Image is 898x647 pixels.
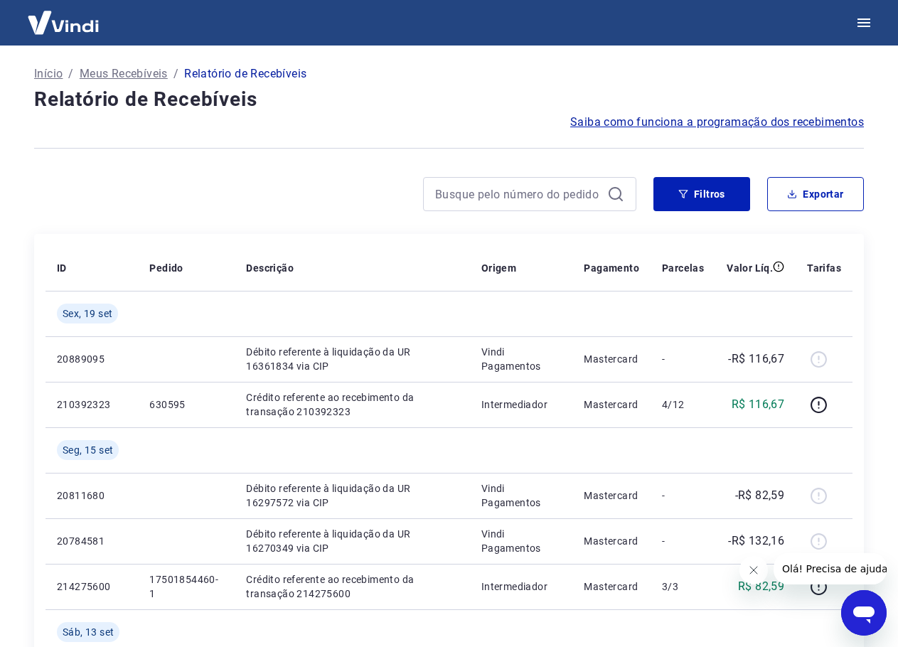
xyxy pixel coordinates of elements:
iframe: Botão para abrir a janela de mensagens [841,590,887,636]
button: Exportar [767,177,864,211]
p: Débito referente à liquidação da UR 16361834 via CIP [246,345,458,373]
p: Vindi Pagamentos [481,345,562,373]
p: Mastercard [584,352,639,366]
p: Parcelas [662,261,704,275]
a: Meus Recebíveis [80,65,168,82]
p: - [662,534,704,548]
iframe: Fechar mensagem [739,556,768,584]
p: Mastercard [584,534,639,548]
p: - [662,488,704,503]
iframe: Mensagem da empresa [774,553,887,584]
button: Filtros [653,177,750,211]
p: Valor Líq. [727,261,773,275]
p: Mastercard [584,488,639,503]
input: Busque pelo número do pedido [435,183,602,205]
p: Vindi Pagamentos [481,527,562,555]
p: -R$ 116,67 [728,351,784,368]
p: - [662,352,704,366]
p: Mastercard [584,579,639,594]
p: Vindi Pagamentos [481,481,562,510]
p: Pagamento [584,261,639,275]
p: -R$ 82,59 [735,487,785,504]
a: Início [34,65,63,82]
p: Pedido [149,261,183,275]
p: R$ 82,59 [738,578,784,595]
p: ID [57,261,67,275]
p: Crédito referente ao recebimento da transação 214275600 [246,572,458,601]
p: 20889095 [57,352,127,366]
p: Descrição [246,261,294,275]
p: Intermediador [481,397,562,412]
p: Débito referente à liquidação da UR 16270349 via CIP [246,527,458,555]
h4: Relatório de Recebíveis [34,85,864,114]
p: Tarifas [807,261,841,275]
a: Saiba como funciona a programação dos recebimentos [570,114,864,131]
p: 4/12 [662,397,704,412]
p: Origem [481,261,516,275]
p: -R$ 132,16 [728,533,784,550]
img: Vindi [17,1,109,44]
p: Crédito referente ao recebimento da transação 210392323 [246,390,458,419]
span: Seg, 15 set [63,443,113,457]
p: R$ 116,67 [732,396,785,413]
p: 3/3 [662,579,704,594]
p: Débito referente à liquidação da UR 16297572 via CIP [246,481,458,510]
p: 17501854460-1 [149,572,223,601]
p: / [173,65,178,82]
p: Intermediador [481,579,562,594]
p: 630595 [149,397,223,412]
span: Sáb, 13 set [63,625,114,639]
span: Sex, 19 set [63,306,112,321]
p: 214275600 [57,579,127,594]
p: / [68,65,73,82]
span: Olá! Precisa de ajuda? [9,10,119,21]
p: 210392323 [57,397,127,412]
p: Mastercard [584,397,639,412]
p: Relatório de Recebíveis [184,65,306,82]
p: 20811680 [57,488,127,503]
p: 20784581 [57,534,127,548]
